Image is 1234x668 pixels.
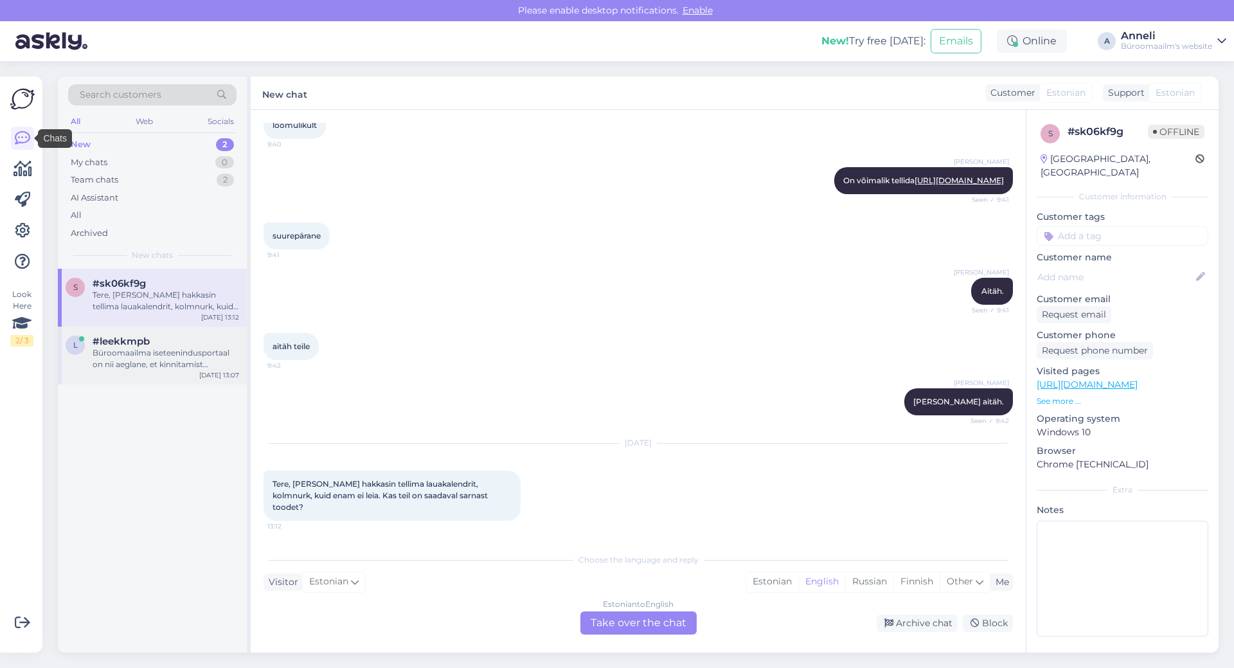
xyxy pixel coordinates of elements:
div: [DATE] 13:12 [201,312,239,322]
p: Customer email [1037,293,1208,306]
p: Operating system [1037,412,1208,426]
span: Search customers [80,88,161,102]
p: Customer tags [1037,210,1208,224]
span: #sk06kf9g [93,278,146,289]
span: Seen ✓ 9:41 [961,195,1009,204]
div: Team chats [71,174,118,186]
div: Request phone number [1037,342,1153,359]
span: 9:41 [267,250,316,260]
span: 9:40 [267,140,316,149]
div: 2 [216,138,234,151]
div: Büroomaailma iseteenindusportaal on nii aeglane, et kinnitamist opotavad tellimused ainult krutiv... [93,347,239,370]
span: Estonian [1046,86,1086,100]
span: Seen ✓ 9:41 [961,305,1009,315]
div: Online [997,30,1067,53]
div: Visitor [264,575,298,589]
div: 2 / 3 [10,335,33,347]
span: Other [947,575,973,587]
div: Choose the language and reply [264,554,1013,566]
div: Tere, [PERSON_NAME] hakkasin tellima lauakalendrit, kolmnurk, kuid enam ei leia. Kas teil on saad... [93,289,239,312]
div: Web [133,113,156,130]
span: 13:12 [267,521,316,531]
span: s [73,282,78,292]
span: New chats [132,249,173,261]
div: My chats [71,156,107,169]
p: Windows 10 [1037,426,1208,439]
span: s [1048,129,1053,138]
div: 0 [215,156,234,169]
div: Request email [1037,306,1111,323]
div: [DATE] [264,437,1013,449]
div: Support [1103,86,1145,100]
div: English [798,572,845,591]
div: All [71,209,82,222]
div: Block [963,615,1013,632]
button: Emails [931,29,981,53]
span: Enable [679,5,717,16]
div: A [1098,32,1116,50]
div: Look Here [10,289,33,347]
p: See more ... [1037,395,1208,407]
span: On võimalik tellida [843,176,1004,185]
input: Add name [1037,270,1194,284]
span: l [73,340,78,350]
p: Browser [1037,444,1208,458]
span: Seen ✓ 9:42 [961,416,1009,426]
div: Me [990,575,1009,589]
div: Estonian [746,572,798,591]
div: Socials [205,113,237,130]
div: Finnish [893,572,940,591]
img: Askly Logo [10,87,35,111]
span: 9:42 [267,361,316,370]
span: Estonian [1156,86,1195,100]
span: aitäh teile [273,341,310,351]
a: AnneliBüroomaailm's website [1121,31,1226,51]
b: New! [821,35,849,47]
p: Notes [1037,503,1208,517]
span: #leekkmpb [93,336,150,347]
div: Anneli [1121,31,1212,41]
span: [PERSON_NAME] aitäh. [913,397,1004,406]
div: Customer [985,86,1035,100]
div: [GEOGRAPHIC_DATA], [GEOGRAPHIC_DATA] [1041,152,1195,179]
span: suurepärane [273,231,321,240]
div: AI Assistant [71,192,118,204]
div: New [71,138,91,151]
div: Archive chat [877,615,958,632]
div: Chats [38,129,72,148]
p: Customer phone [1037,329,1208,342]
div: Büroomaailm's website [1121,41,1212,51]
div: All [68,113,83,130]
a: [URL][DOMAIN_NAME] [1037,379,1138,390]
span: Tere, [PERSON_NAME] hakkasin tellima lauakalendrit, kolmnurk, kuid enam ei leia. Kas teil on saad... [273,479,490,512]
span: Estonian [309,575,348,589]
div: Try free [DATE]: [821,33,925,49]
span: loomulikult [273,120,317,130]
span: [PERSON_NAME] [954,267,1009,277]
span: Aitäh. [981,286,1004,296]
p: Visited pages [1037,365,1208,378]
label: New chat [262,84,307,102]
p: Customer name [1037,251,1208,264]
p: Chrome [TECHNICAL_ID] [1037,458,1208,471]
div: Russian [845,572,893,591]
span: [PERSON_NAME] [954,157,1009,167]
a: [URL][DOMAIN_NAME] [915,176,1004,185]
input: Add a tag [1037,226,1208,246]
div: Customer information [1037,191,1208,203]
div: Archived [71,227,108,240]
div: [DATE] 13:07 [199,370,239,380]
span: Offline [1148,125,1204,139]
div: 2 [217,174,234,186]
span: [PERSON_NAME] [954,378,1009,388]
div: Estonian to English [603,599,674,610]
div: Take over the chat [580,611,697,635]
div: # sk06kf9g [1068,124,1148,140]
div: Extra [1037,484,1208,496]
